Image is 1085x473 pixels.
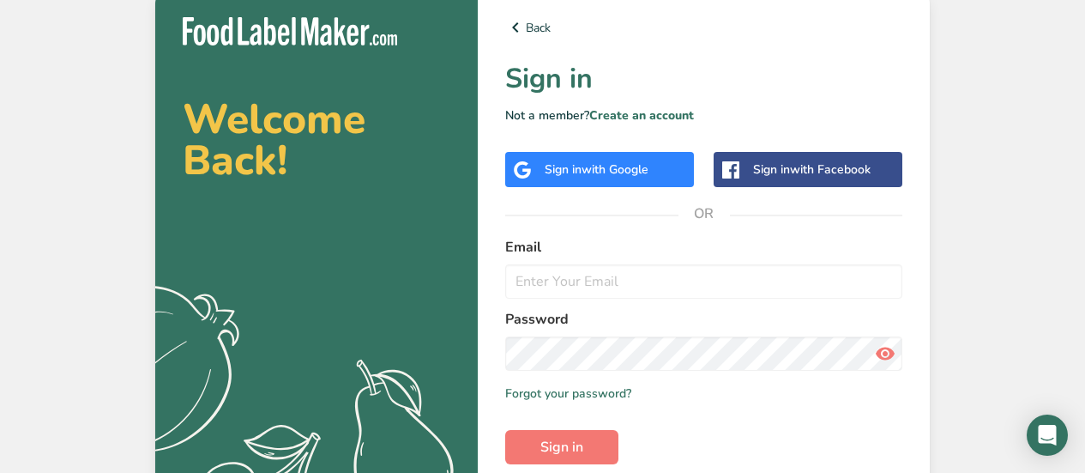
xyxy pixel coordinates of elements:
input: Enter Your Email [505,264,902,299]
span: OR [678,188,730,240]
div: Open Intercom Messenger [1027,415,1068,456]
a: Forgot your password? [505,385,631,403]
h2: Welcome Back! [183,99,450,181]
label: Password [505,309,902,330]
h1: Sign in [505,58,902,100]
span: Sign in [540,437,583,458]
img: Food Label Maker [183,17,397,45]
span: with Google [582,161,648,178]
a: Back [505,17,902,38]
div: Sign in [753,161,871,179]
a: Create an account [589,107,694,124]
button: Sign in [505,430,618,464]
label: Email [505,237,902,258]
p: Not a member? [505,106,902,124]
span: with Facebook [790,161,871,178]
div: Sign in [545,161,648,179]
